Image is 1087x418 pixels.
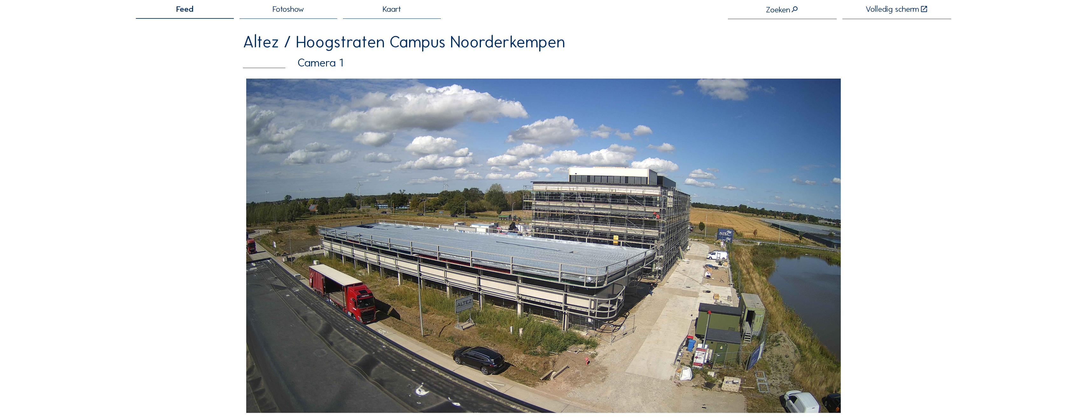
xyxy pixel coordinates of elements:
div: Volledig scherm [866,5,919,14]
img: Image [246,79,841,413]
div: Altez / Hoogstraten Campus Noorderkempen [243,34,844,50]
span: Kaart [383,5,401,13]
span: Fotoshow [273,5,304,13]
span: Feed [176,5,193,13]
div: Camera 1 [243,57,844,69]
